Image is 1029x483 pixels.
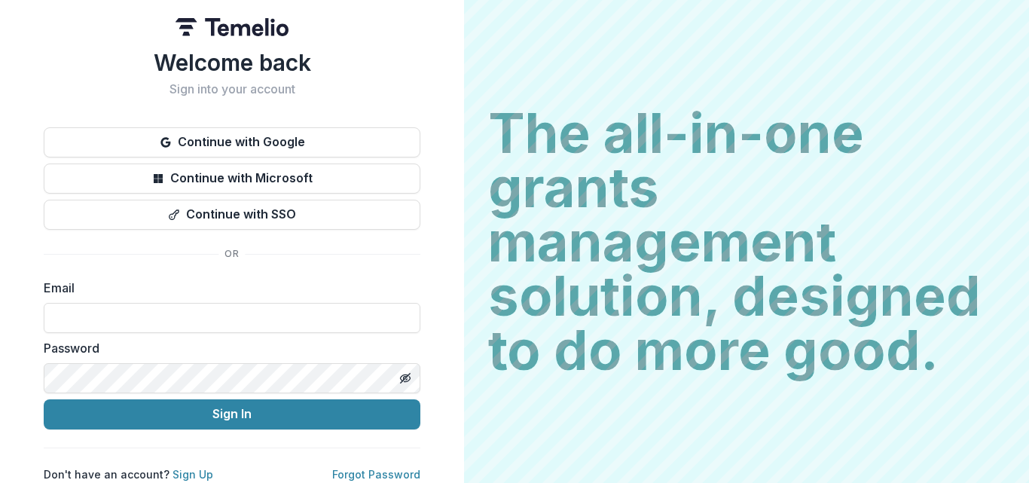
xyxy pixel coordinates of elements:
[44,279,411,297] label: Email
[44,82,420,96] h2: Sign into your account
[44,339,411,357] label: Password
[393,366,417,390] button: Toggle password visibility
[173,468,213,481] a: Sign Up
[176,18,289,36] img: Temelio
[44,49,420,76] h1: Welcome back
[44,466,213,482] p: Don't have an account?
[44,399,420,430] button: Sign In
[332,468,420,481] a: Forgot Password
[44,200,420,230] button: Continue with SSO
[44,164,420,194] button: Continue with Microsoft
[44,127,420,157] button: Continue with Google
